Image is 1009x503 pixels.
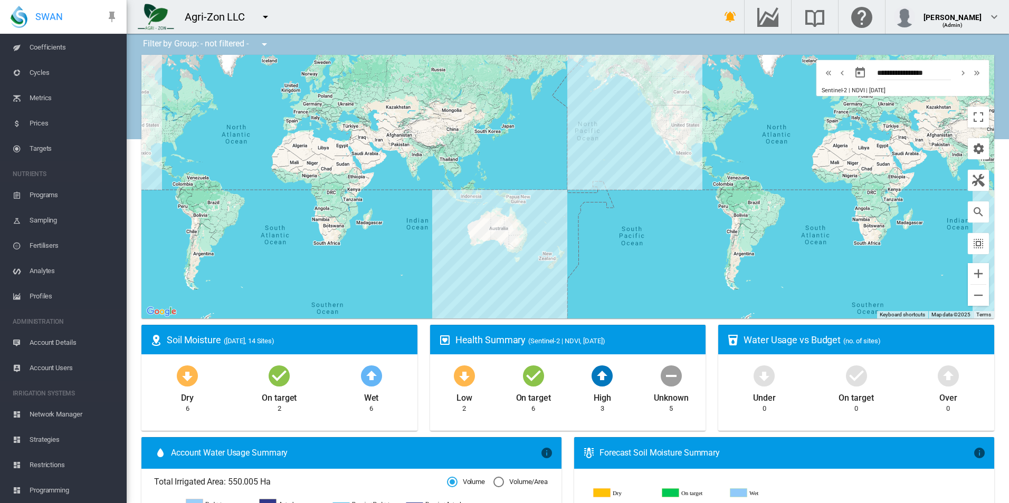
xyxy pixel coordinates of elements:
div: Wet [364,388,379,404]
md-icon: icon-arrow-up-bold-circle [359,363,384,388]
div: Over [939,388,957,404]
div: 0 [854,404,858,413]
span: SWAN [35,10,63,23]
div: Soil Moisture [167,333,409,346]
button: icon-menu-down [254,34,275,55]
div: Under [753,388,776,404]
button: Zoom out [968,285,989,306]
span: Sentinel-2 | NDVI [822,87,864,94]
span: Network Manager [30,402,118,427]
a: Open this area in Google Maps (opens a new window) [144,305,179,318]
div: Filter by Group: - not filtered - [135,34,278,55]
span: Account Details [30,330,118,355]
span: Strategies [30,427,118,452]
button: md-calendar [850,62,871,83]
md-icon: icon-chevron-double-left [823,66,834,79]
md-icon: icon-arrow-down-bold-circle [751,363,777,388]
div: 6 [186,404,189,413]
md-icon: icon-water [154,447,167,459]
div: 2 [462,404,466,413]
md-icon: icon-checkbox-marked-circle [521,363,546,388]
div: High [594,388,611,404]
img: Google [144,305,179,318]
div: On target [516,388,551,404]
div: 0 [946,404,950,413]
button: icon-menu-down [255,6,276,27]
span: (no. of sites) [843,337,881,345]
button: icon-chevron-right [956,66,970,79]
div: On target [839,388,873,404]
img: 7FicoSLW9yRjj7F2+0uvjPufP+ga39vogPu+G1+wvBtcm3fNv859aGr42DJ5pXiEAAAAAAAAAAAAAAAAAAAAAAAAAAAAAAAAA... [138,4,174,30]
span: Analytes [30,258,118,284]
button: Zoom in [968,263,989,284]
span: Map data ©2025 [931,312,970,317]
md-icon: Click here for help [849,11,874,23]
md-icon: icon-arrow-down-bold-circle [452,363,477,388]
md-icon: Search the knowledge base [802,11,827,23]
div: 0 [763,404,766,413]
md-icon: icon-arrow-up-bold-circle [589,363,615,388]
span: Sampling [30,208,118,233]
div: Dry [181,388,194,404]
div: 2 [278,404,281,413]
button: icon-cog [968,138,989,159]
span: (Sentinel-2 | NDVI, [DATE]) [528,337,605,345]
div: On target [262,388,297,404]
span: | [DATE] [866,87,885,94]
div: 3 [601,404,604,413]
md-icon: icon-magnify [972,206,985,218]
div: Health Summary [455,333,698,346]
md-icon: icon-checkbox-marked-circle [266,363,292,388]
div: Unknown [654,388,688,404]
md-icon: icon-bell-ring [724,11,737,23]
button: icon-chevron-double-left [822,66,835,79]
span: Cycles [30,60,118,85]
md-icon: icon-map-marker-radius [150,334,163,346]
md-icon: icon-chevron-right [957,66,969,79]
md-icon: icon-chevron-double-right [971,66,983,79]
md-icon: icon-thermometer-lines [583,447,595,459]
button: Toggle fullscreen view [968,107,989,128]
md-icon: icon-checkbox-marked-circle [844,363,869,388]
md-icon: icon-cup-water [727,334,739,346]
span: Prices [30,111,118,136]
md-icon: icon-select-all [972,237,985,250]
div: 6 [369,404,373,413]
span: Coefficients [30,35,118,60]
span: ([DATE], 14 Sites) [224,337,274,345]
div: Low [456,388,472,404]
span: Account Water Usage Summary [171,447,540,459]
a: Terms [976,312,991,317]
button: icon-magnify [968,201,989,223]
md-icon: icon-chevron-down [988,11,1001,23]
span: (Admin) [943,22,963,28]
md-icon: icon-menu-down [259,11,272,23]
md-icon: icon-chevron-left [836,66,848,79]
div: Forecast Soil Moisture Summary [599,447,973,459]
span: IRRIGATION SYSTEMS [13,385,118,402]
g: Wet [730,488,791,498]
md-icon: icon-minus-circle [659,363,684,388]
md-icon: icon-information [973,447,986,459]
span: Targets [30,136,118,161]
button: icon-chevron-left [835,66,849,79]
span: Total Irrigated Area: 550.005 Ha [154,476,447,488]
button: icon-chevron-double-right [970,66,984,79]
g: On target [662,488,722,498]
div: [PERSON_NAME] [924,8,982,18]
md-icon: icon-information [540,447,553,459]
button: Keyboard shortcuts [880,311,925,318]
md-icon: icon-pin [106,11,118,23]
md-icon: icon-arrow-up-bold-circle [936,363,961,388]
span: Account Users [30,355,118,381]
div: Water Usage vs Budget [744,333,986,346]
md-icon: icon-menu-down [258,38,271,51]
span: Programming [30,478,118,503]
span: NUTRIENTS [13,166,118,182]
md-icon: icon-heart-box-outline [439,334,451,346]
img: SWAN-Landscape-Logo-Colour-drop.png [11,6,27,28]
div: Agri-Zon LLC [185,9,254,24]
md-radio-button: Volume [447,477,485,487]
md-icon: icon-cog [972,142,985,155]
span: Programs [30,182,118,208]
